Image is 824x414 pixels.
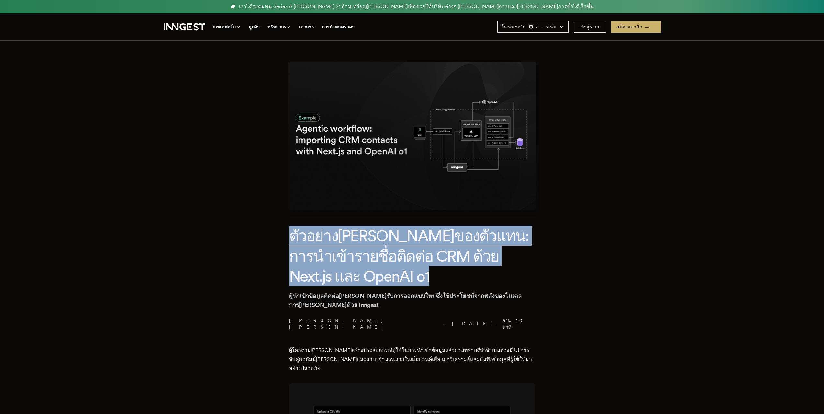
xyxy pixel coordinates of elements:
span: → [645,24,656,30]
font: - [495,321,500,326]
nav: ทั่วโลก [153,13,671,40]
font: การกำหนดราคา [322,24,355,29]
a: เข้าสู่ระบบ [574,21,606,33]
font: - [443,321,448,326]
button: แพลตฟอร์ม [213,23,241,31]
font: [DATE] [452,321,492,326]
a: สมัครสมาชิก [611,21,661,33]
a: [PERSON_NAME][PERSON_NAME] [289,317,440,330]
a: เอกสาร [299,23,314,31]
font: อ่าน 10 นาที [502,318,525,330]
font: [PERSON_NAME][PERSON_NAME] [289,318,384,330]
button: ทรัพยากร [267,23,291,31]
a: ลูกค้า [249,23,260,31]
font: แพลตฟอร์ม [213,24,236,29]
font: ทรัพยากร [267,24,286,29]
font: ผู้นำเข้าข้อมูลติดต่อ[PERSON_NAME]รับการออกแบบใหม่ซึ่งใช้ประโยชน์จากพลังของโมเดลการ[PERSON_NAME]ด... [289,292,522,308]
a: การกำหนดราคา [322,23,355,31]
font: ตัวอย่าง[PERSON_NAME]ของตัวแทน: การนำเข้ารายชื่อติดต่อ CRM ด้วย Next.js และ OpenAI o1 [289,226,529,285]
font: 4.9 [536,24,550,29]
font: เข้าสู่ระบบ [579,24,601,29]
font: เราได้ระดมทุน Series A [PERSON_NAME] 21 ล้านเหรียญ[PERSON_NAME]เพื่อช่วยให้บริษัทต่างๆ [PERSON_NA... [239,3,594,9]
font: พัน [550,24,557,29]
font: ลูกค้า [249,24,260,29]
font: โอเพ่นซอร์ส [502,24,526,29]
font: ผู้ใดก็ตาม[PERSON_NAME]สร้างประสบการณ์ผู้ใช้ในการนำเข้าข้อมูลแล้วย่อมทราบดีว่าจำเป็นต้องมี UI การ... [289,347,532,371]
img: รูปภาพเด่นสำหรับตัวอย่างเวิร์กโฟลว์ของ Agentic: การนำเข้ารายชื่อติดต่อ CRM ด้วย Next.js และ OpenA... [288,62,536,210]
font: สมัครสมาชิก [616,24,642,29]
font: เอกสาร [299,24,314,29]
